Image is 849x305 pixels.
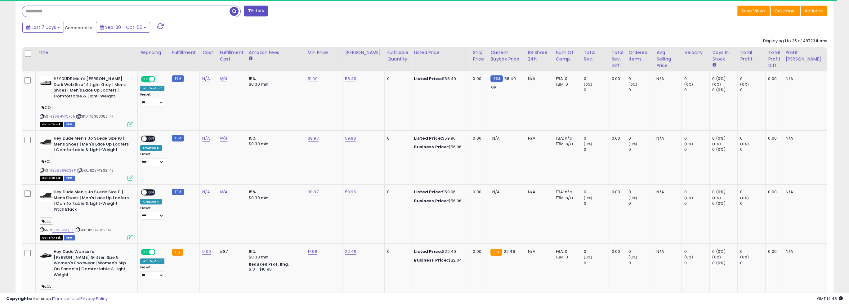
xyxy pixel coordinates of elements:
[244,6,268,16] button: Filters
[684,82,693,87] small: (0%)
[52,227,74,233] a: B08S9VQJTL
[220,76,227,82] a: N/A
[64,235,75,240] span: FBM
[249,136,300,141] div: 15%
[249,254,300,260] div: $0.30 min
[556,141,576,147] div: FBM: n/a
[712,147,737,152] div: 0 (0%)
[40,158,53,165] span: EOL
[712,195,721,200] small: (0%)
[785,76,820,82] div: N/A
[6,296,108,302] div: seller snap | |
[528,49,550,62] div: BB Share 24h.
[105,24,142,30] span: Sep-30 - Oct-06
[504,249,515,254] span: 22.49
[345,76,356,82] a: 58.49
[140,49,167,56] div: Repricing
[490,249,502,256] small: FBA
[220,189,227,195] a: N/A
[628,147,654,152] div: 0
[249,262,289,267] b: Reduced Prof. Rng.
[528,189,548,195] div: N/A
[140,199,162,204] div: Amazon AI
[684,147,709,152] div: 0
[154,249,164,255] span: OFF
[54,136,129,155] b: Hey Dude Men's Jo Suede Size 10 | Mens Shoes | Men's Lace Up Loafers | Comfortable & Light-Weight
[414,144,465,150] div: $56.96
[740,136,765,141] div: 0
[740,87,765,93] div: 0
[140,152,164,166] div: Preset:
[172,189,184,195] small: FBM
[414,189,465,195] div: $59.96
[140,86,164,91] div: Win BuyBox *
[249,195,300,201] div: $0.30 min
[38,49,135,56] div: Title
[473,189,483,195] div: 0.00
[775,8,794,14] span: Columns
[40,218,53,225] span: EOL
[785,136,820,141] div: N/A
[684,249,709,254] div: 0
[40,104,52,111] span: CO
[490,49,522,62] div: Current Buybox Price
[771,6,800,16] button: Columns
[763,38,827,44] div: Displaying 1 to 25 of 48723 items
[414,198,448,204] b: Business Price:
[473,136,483,141] div: 0.00
[172,49,197,56] div: Fulfillment
[147,190,157,195] span: OFF
[414,257,448,263] b: Business Price:
[712,201,737,206] div: 0 (0%)
[628,189,654,195] div: 0
[712,189,737,195] div: 0 (0%)
[712,76,737,82] div: 0 (0%)
[172,135,184,141] small: FBM
[64,122,75,127] span: FBM
[65,25,93,31] span: Compared to:
[140,258,164,264] div: Win BuyBox *
[712,249,737,254] div: 0 (0%)
[249,76,300,82] div: 15%
[414,198,465,204] div: $56.96
[684,87,709,93] div: 0
[556,249,576,254] div: FBA: 0
[40,176,63,181] span: All listings that are currently out of stock and unavailable for purchase on Amazon
[740,82,749,87] small: (0%)
[583,195,592,200] small: (0%)
[308,249,317,255] a: 17.99
[628,136,654,141] div: 0
[52,114,75,119] a: B09HVXCF55
[712,49,735,62] div: Days In Stock
[684,255,693,260] small: (0%)
[628,76,654,82] div: 0
[40,122,63,127] span: All listings that are currently out of stock and unavailable for purchase on Amazon
[345,49,382,56] div: [PERSON_NAME]
[684,49,707,56] div: Velocity
[656,76,677,82] div: N/A
[141,249,149,255] span: ON
[528,249,548,254] div: N/A
[583,249,609,254] div: 0
[202,76,210,82] a: N/A
[785,189,820,195] div: N/A
[308,76,318,82] a: 51.99
[77,168,114,173] span: | SKU: 112374962-43
[220,49,244,62] div: Fulfillment Cost
[628,82,637,87] small: (0%)
[140,145,162,151] div: Amazon AI
[473,49,485,62] div: Ship Price
[628,260,654,266] div: 0
[249,249,300,254] div: 15%
[556,254,576,260] div: FBM: 0
[6,296,29,302] strong: Copyright
[712,62,716,68] small: Days In Stock.
[712,82,721,87] small: (0%)
[40,189,133,240] div: ASIN:
[345,249,356,255] a: 22.49
[80,296,108,302] a: Privacy Policy
[40,136,133,180] div: ASIN:
[140,265,164,279] div: Preset:
[656,49,679,69] div: Avg Selling Price
[40,283,53,290] span: EOL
